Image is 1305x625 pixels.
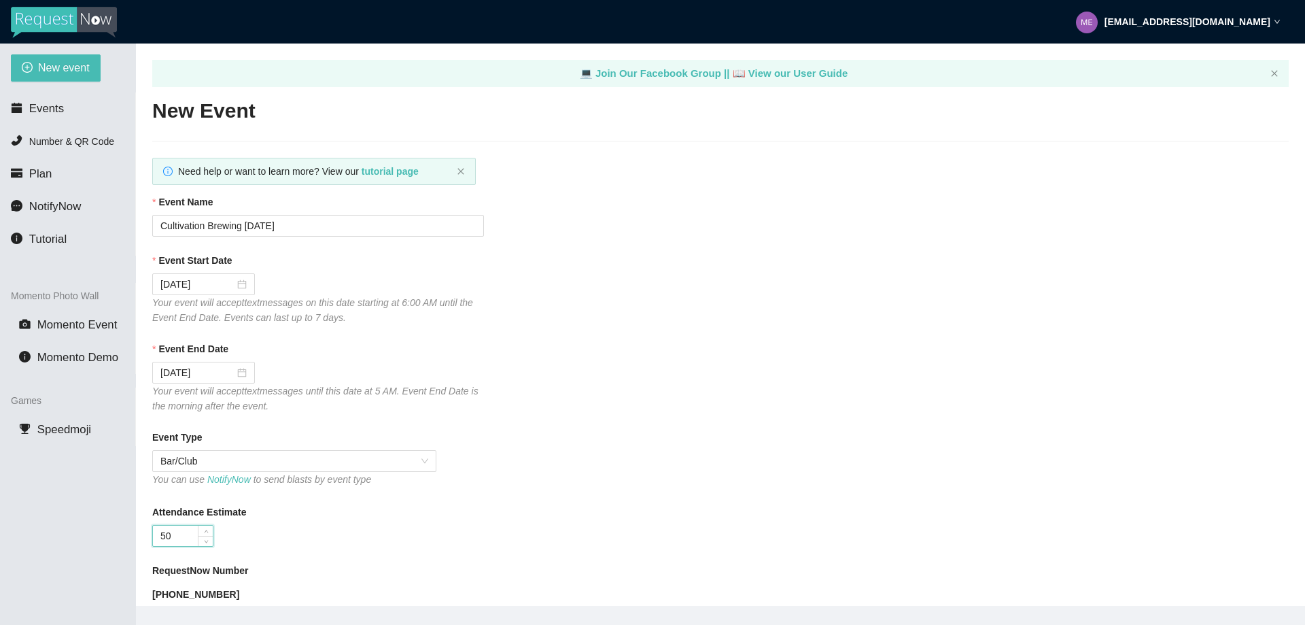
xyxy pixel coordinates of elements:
[1104,16,1270,27] strong: [EMAIL_ADDRESS][DOMAIN_NAME]
[152,505,246,520] b: Attendance Estimate
[11,167,22,179] span: credit-card
[29,136,114,147] span: Number & QR Code
[1076,12,1098,33] img: 857ddd2fa6698a26fa621b10566aaef6
[152,589,239,600] b: [PHONE_NUMBER]
[152,97,1289,125] h2: New Event
[37,423,91,436] span: Speedmoji
[37,351,118,364] span: Momento Demo
[202,528,210,536] span: up
[198,536,213,546] span: Decrease Value
[22,62,33,75] span: plus-circle
[1114,582,1305,625] iframe: LiveChat chat widget
[457,167,465,175] span: close
[37,318,118,331] span: Momento Event
[733,67,848,79] a: laptop View our User Guide
[160,451,428,471] span: Bar/Club
[457,167,465,176] button: close
[207,474,251,485] a: NotifyNow
[11,7,117,38] img: RequestNow
[362,166,419,177] a: tutorial page
[29,233,67,246] span: Tutorial
[19,351,31,362] span: info-circle
[152,386,478,411] i: Your event will accept text messages until this date at 5 AM. Event End Date is the morning after...
[11,135,22,146] span: phone
[29,102,64,115] span: Events
[11,54,101,82] button: plus-circleNew event
[152,563,249,578] b: RequestNow Number
[733,67,746,79] span: laptop
[19,318,31,330] span: camera
[152,430,203,445] b: Event Type
[163,167,173,176] span: info-circle
[29,200,81,213] span: NotifyNow
[11,200,22,212] span: message
[178,166,419,177] span: Need help or want to learn more? View our
[158,195,213,209] b: Event Name
[1274,18,1281,25] span: down
[160,365,234,380] input: 08/29/2025
[152,215,484,237] input: Janet's and Mark's Wedding
[152,297,473,323] i: Your event will accept text messages on this date starting at 6:00 AM until the Event End Date. E...
[11,233,22,244] span: info-circle
[160,277,234,292] input: 08/28/2025
[198,526,213,536] span: Increase Value
[19,423,31,435] span: trophy
[580,67,593,79] span: laptop
[152,472,436,487] div: You can use to send blasts by event type
[580,67,733,79] a: laptop Join Our Facebook Group ||
[158,341,228,356] b: Event End Date
[29,167,52,180] span: Plan
[158,253,232,268] b: Event Start Date
[202,537,210,545] span: down
[1270,69,1278,78] button: close
[38,59,90,76] span: New event
[11,102,22,114] span: calendar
